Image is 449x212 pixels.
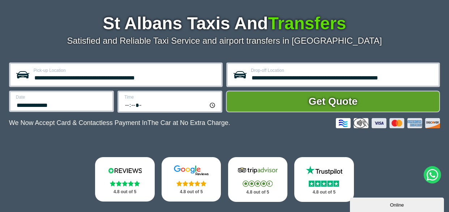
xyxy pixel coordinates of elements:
[236,165,279,176] img: Tripadvisor
[294,157,354,202] a: Trustpilot Stars 4.8 out of 5
[251,68,434,73] label: Drop-off Location
[170,165,213,176] img: Google
[9,36,440,46] p: Satisfied and Reliable Taxi Service and airport transfers in [GEOGRAPHIC_DATA]
[103,165,147,176] img: Reviews.io
[350,196,445,212] iframe: chat widget
[228,157,288,202] a: Tripadvisor Stars 4.8 out of 5
[9,119,230,127] p: We Now Accept Card & Contactless Payment In
[34,68,217,73] label: Pick-up Location
[268,14,346,33] span: Transfers
[9,15,440,32] h1: St Albans Taxis And
[95,157,155,202] a: Reviews.io Stars 4.8 out of 5
[226,91,440,112] button: Get Quote
[236,188,280,197] p: 4.8 out of 5
[302,188,346,197] p: 4.8 out of 5
[309,181,339,187] img: Stars
[103,187,147,196] p: 4.8 out of 5
[336,118,440,128] img: Credit And Debit Cards
[170,187,213,196] p: 4.8 out of 5
[302,165,346,176] img: Trustpilot
[16,95,108,99] label: Date
[162,157,221,202] a: Google Stars 4.8 out of 5
[147,119,230,126] span: The Car at No Extra Charge.
[243,181,273,187] img: Stars
[176,181,206,186] img: Stars
[110,181,140,186] img: Stars
[124,95,217,99] label: Time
